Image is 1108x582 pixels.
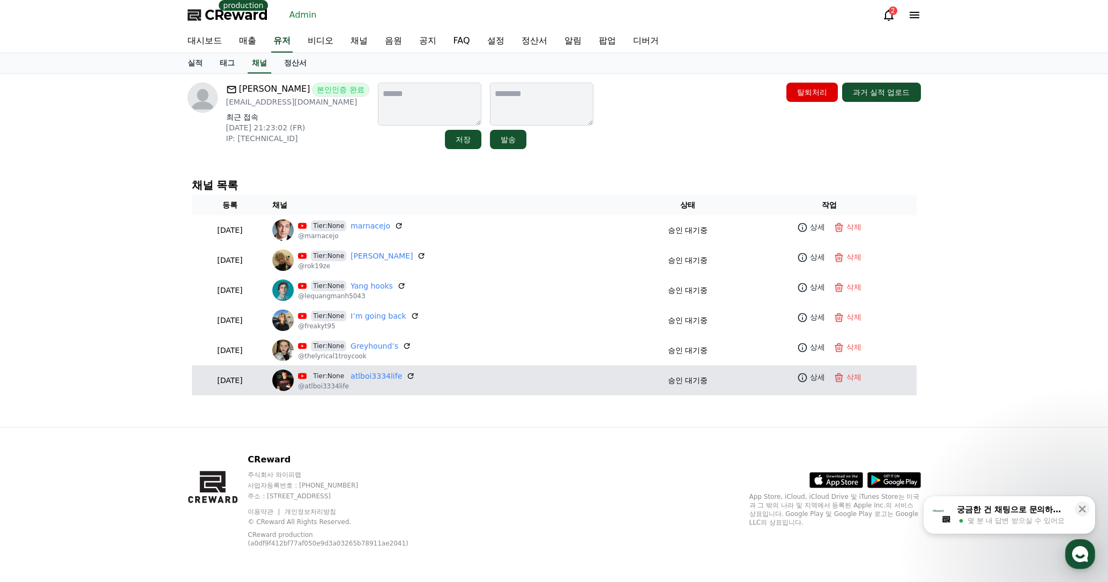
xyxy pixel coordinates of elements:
[846,252,861,263] p: 삭제
[590,30,624,53] a: 팝업
[272,310,294,331] img: I’m going back
[98,357,111,365] span: 대화
[490,130,526,149] button: 발송
[272,249,294,271] img: Blake Hull
[831,310,864,325] button: 삭제
[226,112,369,122] p: 최근 접속
[513,30,556,53] a: 정산서
[248,453,436,466] p: CReward
[882,9,895,21] a: 2
[276,53,315,73] a: 정산서
[311,281,346,291] span: Tier:None
[196,225,264,236] p: [DATE]
[248,508,281,515] a: 이용약관
[749,492,921,527] p: App Store, iCloud, iCloud Drive 및 iTunes Store는 미국과 그 밖의 나라 및 지역에서 등록된 Apple Inc.의 서비스 상표입니다. Goo...
[298,232,403,240] p: @marnacejo
[299,30,342,53] a: 비디오
[272,340,294,361] img: Greyhound’s
[311,341,346,351] span: Tier:None
[192,179,917,191] h4: 채널 목록
[298,382,415,391] p: @atlboi3334life
[226,122,369,133] p: [DATE] 21:23:02 (FR)
[795,340,827,355] a: 상세
[226,97,369,107] p: [EMAIL_ADDRESS][DOMAIN_NAME]
[668,375,708,386] p: 승인 대기중
[196,345,264,356] p: [DATE]
[795,279,827,295] a: 상세
[3,340,71,367] a: 홈
[795,310,827,325] a: 상세
[795,249,827,265] a: 상세
[138,340,206,367] a: 설정
[298,322,419,330] p: @freakyt95
[479,30,513,53] a: 설정
[230,30,265,53] a: 매출
[668,225,708,236] p: 승인 대기중
[810,222,825,233] p: 상세
[239,83,310,97] span: [PERSON_NAME]
[445,30,479,53] a: FAQ
[188,83,218,113] img: profile image
[846,312,861,323] p: 삭제
[668,285,708,296] p: 승인 대기중
[351,341,398,352] a: Greyhound’s
[179,30,230,53] a: 대시보드
[298,352,411,360] p: @thelyrical1troycook
[312,83,369,97] span: 본인인증 완료
[831,340,864,355] button: 삭제
[831,219,864,235] button: 삭제
[71,340,138,367] a: 대화
[810,372,825,383] p: 상세
[298,292,406,300] p: @lequangmanh5043
[298,262,426,270] p: @rok19ze
[668,345,708,356] p: 승인 대기중
[846,222,861,233] p: 삭제
[411,30,445,53] a: 공지
[268,195,633,215] th: 채널
[179,53,211,73] a: 실적
[196,285,264,296] p: [DATE]
[633,195,742,215] th: 상태
[668,315,708,326] p: 승인 대기중
[196,255,264,266] p: [DATE]
[351,220,390,232] a: marnacejo
[311,251,346,261] span: Tier:None
[351,371,402,382] a: atlboi3334life
[846,342,861,353] p: 삭제
[248,531,419,548] p: CReward production (a0df9f412bf77af050e9d3a03265b78911ae2041)
[795,370,827,385] a: 상세
[810,342,825,353] p: 상세
[311,220,346,231] span: Tier:None
[285,6,321,24] a: Admin
[831,249,864,265] button: 삭제
[842,83,921,102] button: 과거 실적 업로드
[248,470,436,479] p: 주식회사 와이피랩
[351,281,393,292] a: Yang hooks
[831,279,864,295] button: 삭제
[196,375,264,386] p: [DATE]
[285,508,336,515] a: 개인정보처리방침
[376,30,411,53] a: 음원
[668,255,708,266] p: 승인 대기중
[205,6,268,24] span: CReward
[846,282,861,293] p: 삭제
[272,279,294,301] img: Yang hooks
[226,133,369,144] p: IP: [TECHNICAL_ID]
[248,518,436,526] p: © CReward All Rights Reserved.
[445,130,481,149] button: 저장
[786,83,838,102] button: 탈퇴처리
[795,219,827,235] a: 상세
[311,371,346,381] span: Tier:None
[342,30,376,53] a: 채널
[810,282,825,293] p: 상세
[311,311,346,321] span: Tier:None
[624,30,667,53] a: 디버거
[271,30,293,53] a: 유저
[248,481,436,490] p: 사업자등록번호 : [PHONE_NUMBER]
[889,6,897,15] div: 2
[248,492,436,500] p: 주소 : [STREET_ADDRESS]
[34,356,40,365] span: 홈
[166,356,179,365] span: 설정
[248,53,271,73] a: 채널
[556,30,590,53] a: 알림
